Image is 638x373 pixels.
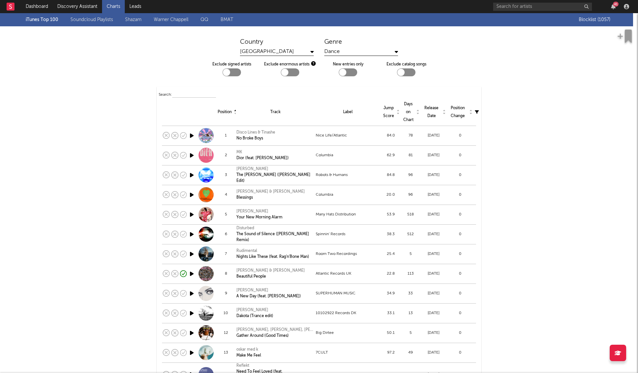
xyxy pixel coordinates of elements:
div: 13 [217,349,235,357]
div: A New Day (feat. [PERSON_NAME]) [236,293,301,299]
div: Country [240,38,314,46]
div: Blessings [236,195,305,201]
a: Soundcloud Playlists [70,16,113,24]
div: MK [236,149,289,155]
div: Disturbed [236,225,314,231]
input: Search for artists [493,3,592,11]
div: 3 [217,171,235,179]
div: Dakota (Trance edit) [236,313,273,319]
td: 62.9 [381,145,401,165]
div: 4 [217,191,235,199]
div: 49 [401,349,420,357]
div: Label [317,108,379,116]
td: 0 [447,205,473,224]
div: 512 [401,230,420,238]
td: [DATE] [420,244,447,264]
a: [PERSON_NAME]Your New Morning Alarm [236,209,282,220]
div: [PERSON_NAME] & [PERSON_NAME] [236,268,305,274]
div: [PERSON_NAME] & [PERSON_NAME] [236,189,305,195]
td: 0 [447,165,473,185]
div: 113 [401,270,420,278]
div: 78 [401,132,420,139]
td: 0 [447,303,473,323]
div: [PERSON_NAME] [236,307,273,313]
td: [DATE] [420,165,447,185]
td: [DATE] [420,303,447,323]
div: 81 [401,151,420,159]
td: 0 [447,244,473,264]
span: ( 1057 ) [598,16,607,24]
div: 5 [217,211,235,218]
div: Spinnin' Records [316,230,380,238]
td: 50.1 [381,323,401,343]
div: [PERSON_NAME] [236,287,301,293]
div: Rudimental [236,248,309,254]
div: 7CULT [316,349,380,357]
div: 12 [217,329,235,337]
a: MKDior (feat. [PERSON_NAME]) [236,149,289,161]
a: Disco Lines & TinasheNo Broke Boys [236,130,275,141]
td: [DATE] [420,224,447,244]
a: [PERSON_NAME]A New Day (feat. [PERSON_NAME]) [236,287,301,299]
td: 0 [447,264,473,284]
div: Robots & Humans [316,171,380,179]
td: 0 [447,145,473,165]
a: Warner Chappell [154,16,188,24]
td: [DATE] [420,343,447,362]
a: oskar med kMake Me Feel [236,347,261,359]
div: Position [218,108,234,116]
div: Your New Morning Alarm [236,214,282,220]
td: 84.8 [381,165,401,185]
div: Atlantic Records UK [316,270,380,278]
td: [DATE] [420,205,447,224]
div: 13 [401,309,420,317]
div: 7 [217,250,235,258]
div: 10102922 Records DK [316,309,380,317]
td: 20.0 [381,185,401,205]
div: Jump Score [383,104,399,120]
a: [PERSON_NAME]Dakota (Trance edit) [236,307,273,319]
div: Track [237,108,313,116]
td: 84.0 [381,126,401,145]
td: 33.1 [381,303,401,323]
td: 0 [447,185,473,205]
div: [GEOGRAPHIC_DATA] [240,48,314,56]
div: Gather Around (Good Times) [236,333,314,339]
div: Exclude enormous artists [264,61,316,68]
div: Disco Lines & Tinashe [236,130,275,136]
div: Columbia [316,151,380,159]
span: Search: [159,93,172,97]
td: 34.9 [381,284,401,303]
div: 1 [217,132,235,139]
td: 22.8 [381,264,401,284]
td: [DATE] [420,126,447,145]
div: Release Date [422,104,445,120]
div: 8 [217,270,235,278]
a: Shazam [125,16,142,24]
div: Nights Like These (feat. Rag'n'Bone Man) [236,254,309,260]
label: Exclude signed artists [212,61,251,68]
a: DisturbedThe Sound of Silence ([PERSON_NAME] Remix) [236,225,314,243]
button: 41 [611,4,616,9]
div: The [PERSON_NAME] ([PERSON_NAME] Edit) [236,172,314,184]
a: [PERSON_NAME], [PERSON_NAME], [PERSON_NAME] & [PERSON_NAME]Gather Around (Good Times) [236,327,314,339]
div: oskar med k [236,347,261,353]
td: [DATE] [420,145,447,165]
div: 5 [401,250,420,258]
td: 0 [447,126,473,145]
div: Room Two Recordings [316,250,380,258]
span: Blocklist [579,17,607,22]
div: SUPERHUMAN MUSIC [316,289,380,297]
a: QQ [200,16,208,24]
div: 41 [613,2,619,7]
div: Columbia [316,191,380,199]
div: 6 [217,230,235,238]
div: 2 [217,151,235,159]
div: Position Change [448,104,471,120]
td: 0 [447,343,473,362]
div: Dior (feat. [PERSON_NAME]) [236,155,289,161]
td: 0 [447,284,473,303]
div: Dance [324,48,398,56]
div: Many Hats Distribution [316,211,380,218]
div: 96 [401,171,420,179]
